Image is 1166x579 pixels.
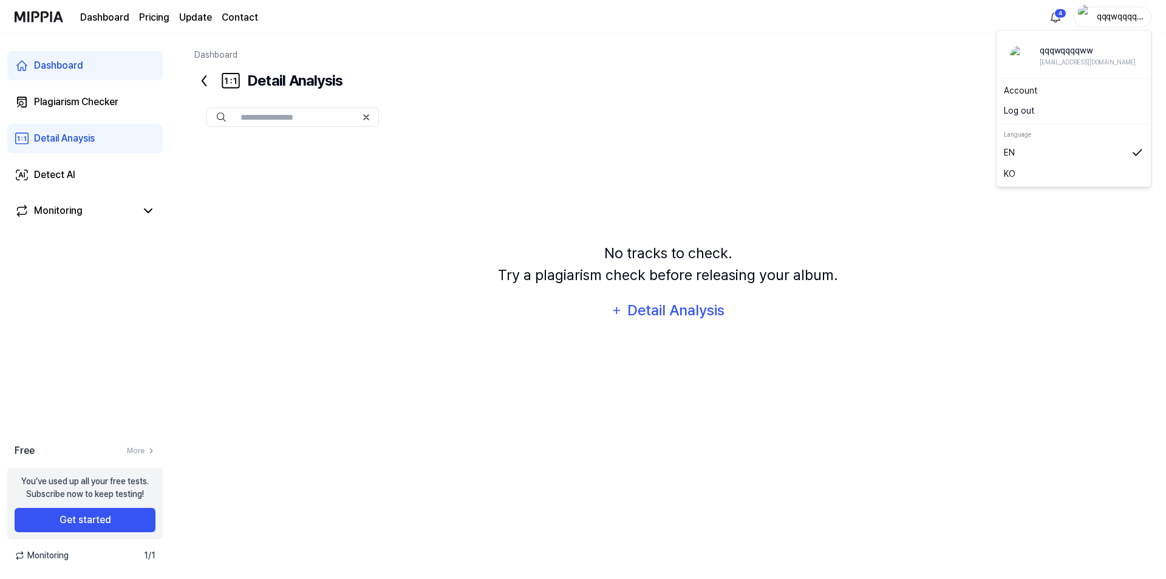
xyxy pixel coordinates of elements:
div: 4 [1054,9,1066,18]
button: Get started [15,508,155,532]
div: Plagiarism Checker [34,95,118,109]
a: More [127,445,155,456]
a: Detect AI [7,160,163,190]
a: Pricing [139,10,169,25]
a: Dashboard [194,50,237,60]
a: Update [179,10,212,25]
div: Dashboard [34,58,83,73]
a: Monitoring [15,204,136,218]
div: You’ve used up all your free tests. Subscribe now to keep testing! [21,475,149,501]
div: No tracks to check. Try a plagiarism check before releasing your album. [498,242,838,286]
img: profile [1010,46,1029,65]
a: Dashboard [80,10,129,25]
div: qqqwqqqqww [1040,44,1136,57]
div: Monitoring [34,204,83,218]
a: Plagiarism Checker [7,87,163,117]
img: 체크 [1131,146,1144,159]
button: profileqqqwqqqqww [1074,7,1151,27]
a: EN [1004,146,1144,159]
div: Detect AI [34,168,75,182]
div: Detail Analysis [627,299,726,322]
img: Search [217,112,226,122]
span: Monitoring [15,549,69,562]
div: qqqwqqqqww [1096,10,1144,23]
span: Free [15,444,35,458]
button: Log out [1004,104,1144,117]
button: Detail Analysis [603,296,733,325]
a: KO [1004,167,1144,180]
a: Detail Anaysis [7,124,163,153]
a: Contact [222,10,258,25]
img: profile [1078,5,1093,29]
div: Detail Anaysis [34,131,95,146]
a: Dashboard [7,51,163,80]
a: Account [1004,84,1144,97]
div: Detail Analysis [194,66,343,95]
button: 알림4 [1046,7,1065,27]
div: [EMAIL_ADDRESS][DOMAIN_NAME] [1040,57,1136,67]
span: 1 / 1 [144,549,155,562]
img: 알림 [1048,10,1063,24]
div: profileqqqwqqqqww [996,30,1151,187]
